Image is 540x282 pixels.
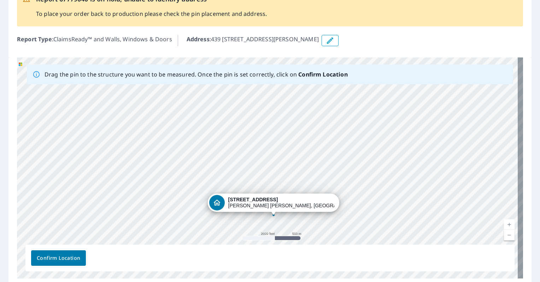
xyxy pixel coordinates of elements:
button: Confirm Location [31,250,86,266]
a: Current Level 14, Zoom In [504,219,515,230]
p: : ClaimsReady™ and Walls, Windows & Doors [17,35,172,46]
span: Confirm Location [37,254,80,263]
p: Drag the pin to the structure you want to be measured. Once the pin is set correctly, click on [45,70,348,79]
div: [PERSON_NAME] [PERSON_NAME], [GEOGRAPHIC_DATA] 13621 [228,197,334,209]
b: Address [187,35,210,43]
p: : 439 [STREET_ADDRESS][PERSON_NAME] [187,35,319,46]
b: Report Type [17,35,52,43]
p: To place your order back to production please check the pin placement and address. [36,10,267,18]
b: Confirm Location [298,70,347,78]
a: Current Level 14, Zoom Out [504,230,515,240]
div: Dropped pin, building 1, Residential property, 439 441 Nation Rd, Norfolk, NY 13667 Chase Mills, ... [208,194,339,215]
strong: [STREET_ADDRESS] [228,197,278,202]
